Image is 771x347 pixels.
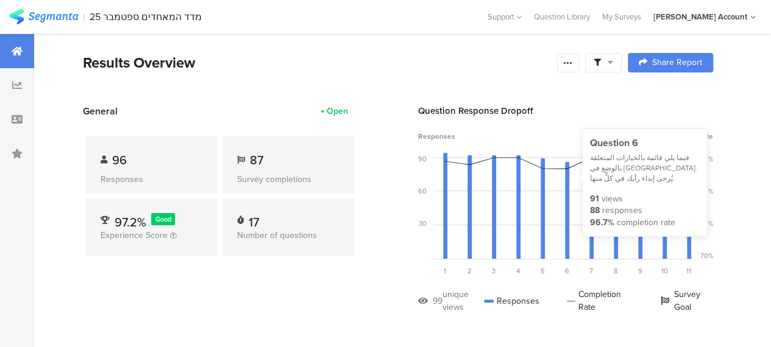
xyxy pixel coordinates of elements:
span: Experience Score [101,229,168,242]
div: Question 6 [590,136,700,150]
div: מדד המאחדים ספטמבר 25 [90,11,202,23]
span: 6 [565,266,569,276]
div: Survey completions [237,173,339,186]
div: 96.7% [590,217,614,229]
div: 17 [249,213,259,225]
span: 4 [516,266,520,276]
span: 96 [112,151,127,169]
div: 99 [433,295,442,307]
div: Open [327,105,348,117]
span: 9 [638,266,642,276]
div: Support [488,7,522,26]
span: Number of questions [237,229,317,242]
span: General [83,104,118,118]
span: 3 [492,266,496,276]
div: 90 [418,154,427,164]
span: 5 [541,266,545,276]
div: 60 [418,186,427,196]
span: 11 [686,266,691,276]
div: views [602,193,623,205]
span: 10 [661,266,668,276]
span: Responses [418,131,455,142]
div: unique views [442,288,484,314]
div: [PERSON_NAME] Account [653,11,747,23]
div: Survey Goal [661,288,713,314]
a: Question Library [528,11,596,23]
div: 88 [590,205,600,217]
span: Share Report [652,58,702,67]
div: 70% [700,251,713,261]
div: Completion Rate [567,288,633,314]
div: Results Overview [83,52,551,74]
a: My Surveys [596,11,647,23]
div: 91 [590,193,599,205]
span: 97.2% [115,213,146,231]
span: 8 [614,266,617,276]
span: 7 [589,266,593,276]
span: Good [155,214,171,224]
img: segmanta logo [9,9,78,24]
div: Responses [484,288,539,314]
span: 2 [467,266,472,276]
div: فيما يلي قائمة بالخيارات المتعلقة بالوضع في [GEOGRAPHIC_DATA]. يُرجى إبداء رأيك في كلٍّ منها. [590,153,700,183]
div: completion rate [617,217,675,229]
div: Question Response Dropoff [418,104,713,117]
span: 1 [444,266,446,276]
div: Responses [101,173,203,186]
div: 30 [419,219,427,228]
div: responses [602,205,642,217]
span: 87 [250,151,263,169]
div: | [83,10,85,24]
